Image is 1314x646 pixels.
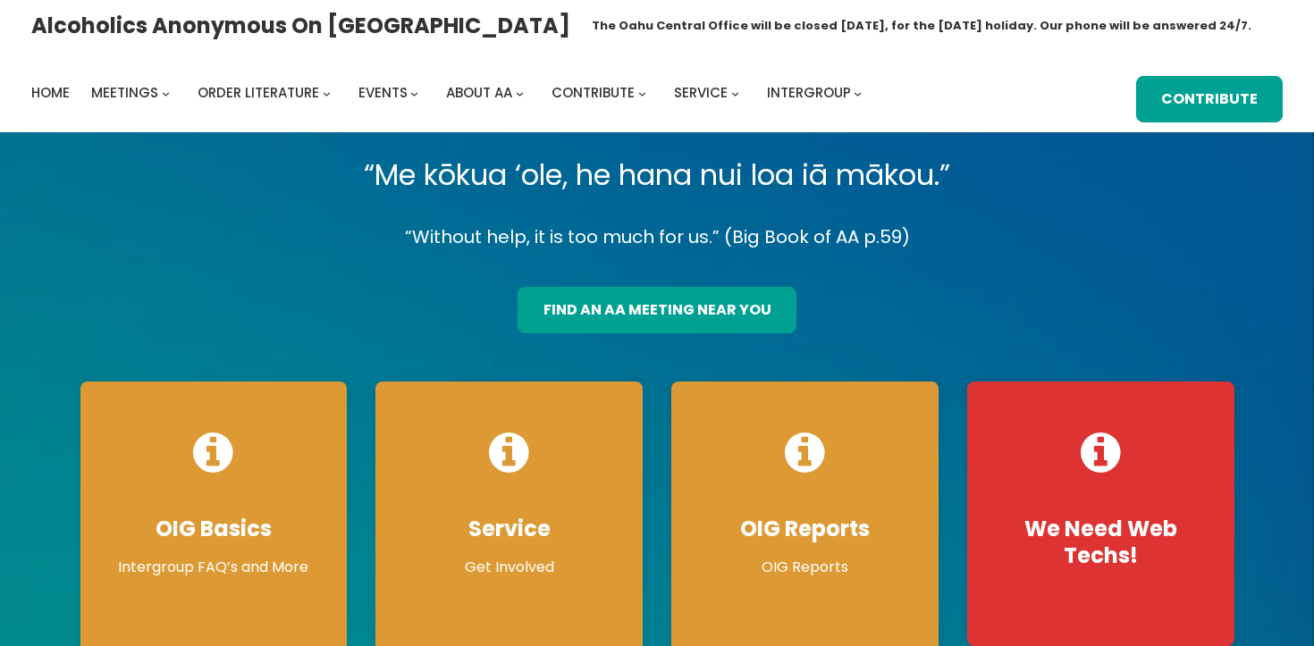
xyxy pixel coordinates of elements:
button: About AA submenu [516,88,524,96]
a: Meetings [91,80,158,105]
p: OIG Reports [689,557,921,578]
h4: Service [393,516,625,542]
span: Events [358,83,408,102]
a: Alcoholics Anonymous on [GEOGRAPHIC_DATA] [31,6,570,45]
a: About AA [446,80,512,105]
span: Service [674,83,728,102]
p: “Without help, it is too much for us.” (Big Book of AA p.59) [66,222,1249,253]
button: Meetings submenu [162,88,170,96]
h4: We Need Web Techs! [985,516,1217,569]
button: Order Literature submenu [323,88,331,96]
a: find an aa meeting near you [518,287,796,333]
span: Contribute [552,83,635,102]
button: Intergroup submenu [854,88,862,96]
a: Home [31,80,70,105]
a: Contribute [552,80,635,105]
span: Intergroup [767,83,851,102]
nav: Intergroup [31,80,868,105]
a: Contribute [1136,76,1283,122]
p: Get Involved [393,557,625,578]
h4: OIG Reports [689,516,921,542]
button: Events submenu [410,88,418,96]
a: Intergroup [767,80,851,105]
p: “Me kōkua ‘ole, he hana nui loa iā mākou.” [66,150,1249,200]
a: Service [674,80,728,105]
span: About AA [446,83,512,102]
p: Intergroup FAQ’s and More [98,557,330,578]
button: Service submenu [731,88,739,96]
h1: The Oahu Central Office will be closed [DATE], for the [DATE] holiday. Our phone will be answered... [592,17,1251,35]
h4: OIG Basics [98,516,330,542]
span: Home [31,83,70,102]
span: Meetings [91,83,158,102]
button: Contribute submenu [638,88,646,96]
a: Events [358,80,408,105]
span: Order Literature [198,83,319,102]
